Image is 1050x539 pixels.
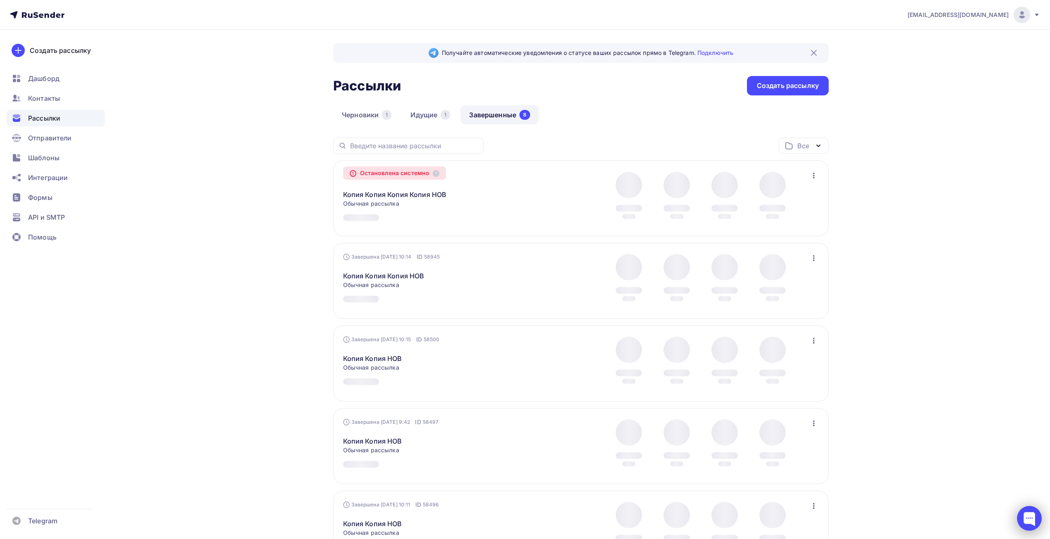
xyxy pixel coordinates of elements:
[343,501,439,509] div: Завершена [DATE] 10:11
[333,105,400,124] a: Черновики1
[343,199,399,208] span: Обычная рассылка
[519,110,530,120] div: 8
[415,501,421,509] span: ID
[415,418,421,426] span: ID
[424,253,440,261] span: 58945
[28,93,60,103] span: Контакты
[460,105,539,124] a: Завершенные8
[797,141,809,151] div: Все
[343,253,440,261] div: Завершена [DATE] 10:14
[28,113,60,123] span: Рассылки
[343,418,439,426] div: Завершена [DATE] 9:42
[343,436,402,446] a: Копия Копия НОВ
[28,232,57,242] span: Помощь
[7,130,105,146] a: Отправители
[908,7,1040,23] a: [EMAIL_ADDRESS][DOMAIN_NAME]
[423,501,439,509] span: 58496
[441,110,450,120] div: 1
[417,253,422,261] span: ID
[343,529,399,537] span: Обычная рассылка
[7,90,105,107] a: Контакты
[343,166,446,180] div: Остановлена системно
[343,190,447,199] a: Копия Копия Копия Копия НОВ
[28,153,59,163] span: Шаблоны
[343,519,402,529] a: Копия Копия НОВ
[28,74,59,83] span: Дашборд
[333,78,401,94] h2: Рассылки
[28,192,52,202] span: Формы
[343,281,399,289] span: Обычная рассылка
[442,49,733,57] span: Получайте автоматические уведомления о статусе ваших рассылок прямо в Telegram.
[30,45,91,55] div: Создать рассылку
[343,363,399,372] span: Обычная рассылка
[343,271,424,281] a: Копия Копия Копия НОВ
[697,49,733,56] a: Подключить
[429,48,438,58] img: Telegram
[7,150,105,166] a: Шаблоны
[779,138,829,154] button: Все
[343,335,440,344] div: Завершена [DATE] 10:15
[402,105,459,124] a: Идущие1
[382,110,391,120] div: 1
[28,516,57,526] span: Telegram
[423,418,439,426] span: 58497
[908,11,1009,19] span: [EMAIL_ADDRESS][DOMAIN_NAME]
[7,70,105,87] a: Дашборд
[343,354,402,363] a: Копия Копия НОВ
[416,335,422,344] span: ID
[28,133,72,143] span: Отправители
[7,189,105,206] a: Формы
[757,81,819,90] div: Создать рассылку
[424,335,440,344] span: 58500
[7,110,105,126] a: Рассылки
[343,446,399,454] span: Обычная рассылка
[350,141,479,150] input: Введите название рассылки
[28,173,68,183] span: Интеграции
[28,212,65,222] span: API и SMTP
